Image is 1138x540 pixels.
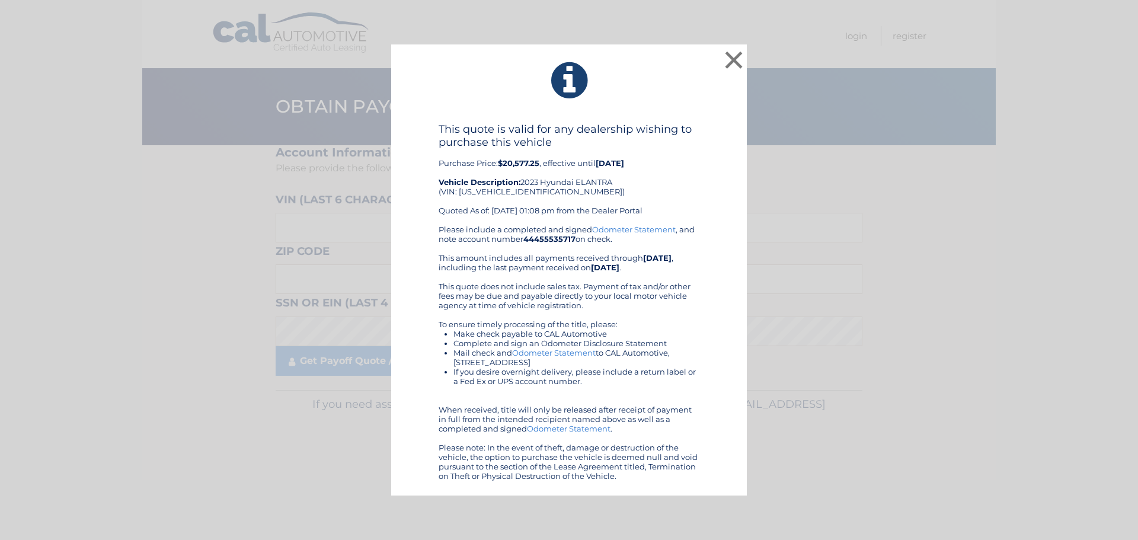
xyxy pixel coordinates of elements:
[453,348,699,367] li: Mail check and to CAL Automotive, [STREET_ADDRESS]
[453,338,699,348] li: Complete and sign an Odometer Disclosure Statement
[523,234,576,244] b: 44455535717
[453,329,699,338] li: Make check payable to CAL Automotive
[498,158,539,168] b: $20,577.25
[643,253,672,263] b: [DATE]
[439,123,699,149] h4: This quote is valid for any dealership wishing to purchase this vehicle
[439,123,699,225] div: Purchase Price: , effective until 2023 Hyundai ELANTRA (VIN: [US_VEHICLE_IDENTIFICATION_NUMBER]) ...
[596,158,624,168] b: [DATE]
[439,177,520,187] strong: Vehicle Description:
[439,225,699,481] div: Please include a completed and signed , and note account number on check. This amount includes al...
[591,263,619,272] b: [DATE]
[527,424,610,433] a: Odometer Statement
[453,367,699,386] li: If you desire overnight delivery, please include a return label or a Fed Ex or UPS account number.
[592,225,676,234] a: Odometer Statement
[512,348,596,357] a: Odometer Statement
[722,48,746,72] button: ×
